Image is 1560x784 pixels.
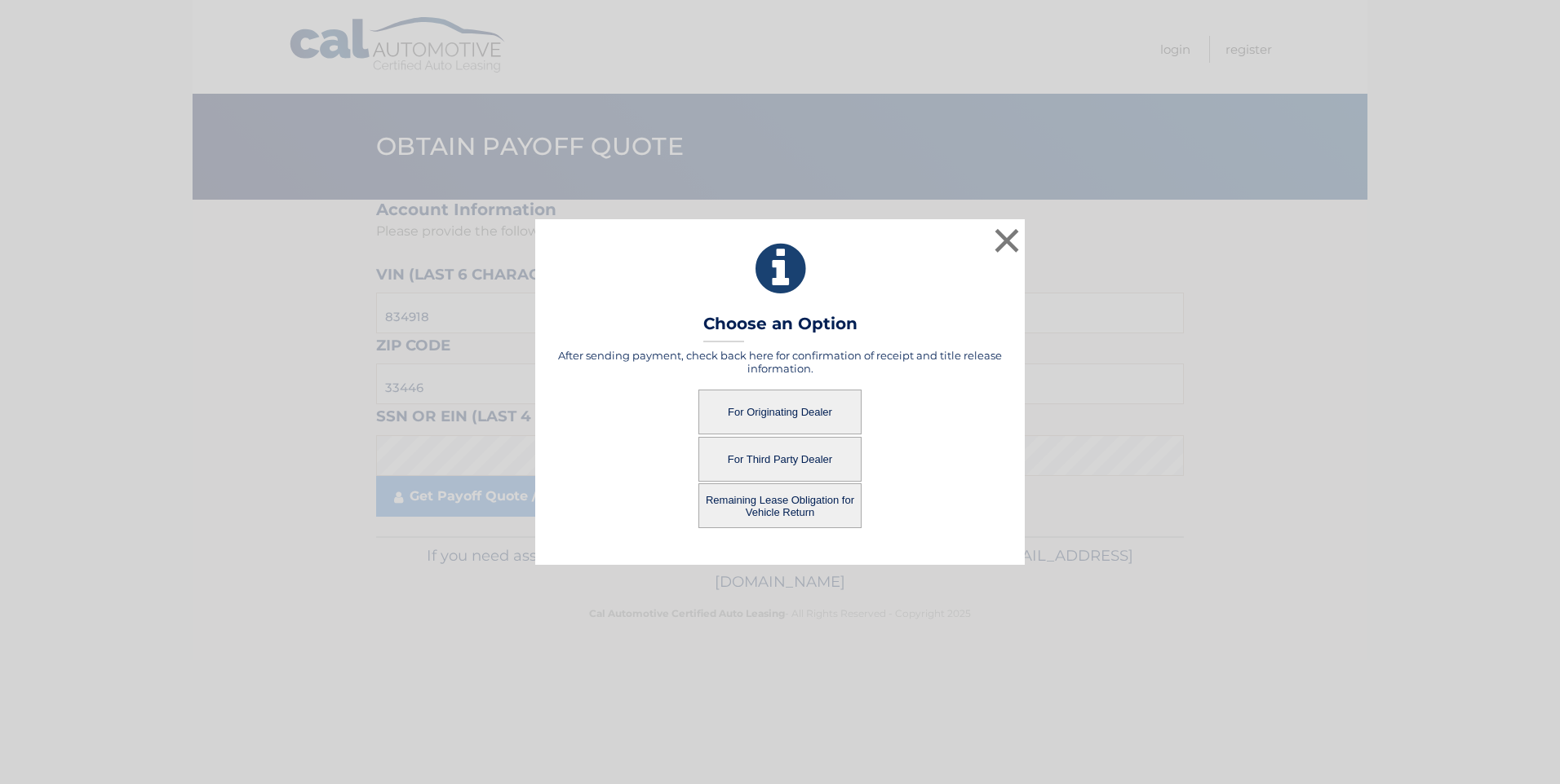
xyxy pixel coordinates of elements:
[698,390,862,434] button: For Originating Dealer
[991,224,1023,257] button: ×
[698,437,862,482] button: For Third Party Dealer
[703,314,858,342] h3: Choose an Option
[698,483,862,528] button: Remaining Lease Obligation for Vehicle Return
[556,349,1004,375] h5: After sending payment, check back here for confirmation of receipt and title release information.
